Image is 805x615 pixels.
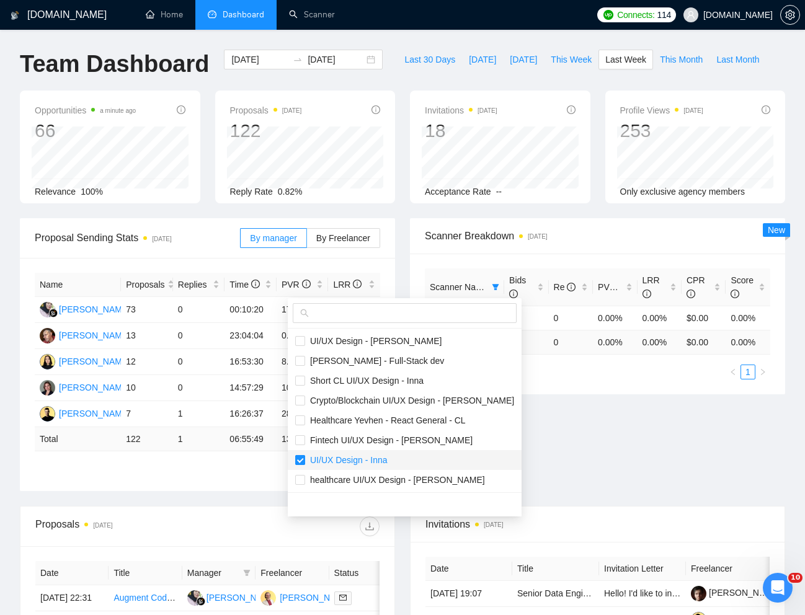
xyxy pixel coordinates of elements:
span: UI/UX Design - [PERSON_NAME] [305,336,442,346]
td: 0 [549,330,593,354]
span: By manager [250,233,296,243]
button: right [755,365,770,379]
button: [DATE] [462,50,503,69]
th: Invitation Letter [599,557,686,581]
span: Acceptance Rate [425,187,491,197]
span: [DATE] [510,53,537,66]
td: 0.00% [638,306,682,330]
span: Fintech UI/UX Design - [PERSON_NAME] [305,435,473,445]
button: left [726,365,741,379]
img: NB [40,354,55,369]
input: End date [308,53,364,66]
th: Title [109,561,182,585]
span: Score [731,275,754,299]
span: Profile Views [620,103,703,118]
span: Bids [509,275,526,299]
span: [PERSON_NAME] - Full-Stack dev [305,356,444,366]
span: Scanner Name [430,282,487,292]
span: user [687,11,695,19]
div: [PERSON_NAME] [59,355,130,368]
td: 0.00 % [593,330,637,354]
div: Закрити [218,5,240,27]
td: 16:26:37 [225,401,277,427]
td: 7 [121,401,173,427]
td: 06:55:49 [225,427,277,451]
td: 0.00 % [638,330,682,354]
span: Relevance [35,187,76,197]
span: info-circle [567,283,576,291]
div: [PERSON_NAME] [59,407,130,420]
span: info-circle [731,290,739,298]
span: Healthcare Yevhen - React General - СL [305,415,466,425]
td: 1 [173,401,225,427]
span: UI/UX Design - Inna [305,455,388,465]
span: left [729,368,737,376]
a: Augment Code or [PERSON_NAME] Code or Gemeni CLI - Full Stack Developer, NextJS, Postgres, MCP [113,593,521,603]
li: Next Page [755,365,770,379]
span: filter [243,569,251,577]
time: [DATE] [152,236,171,242]
th: Replies [173,273,225,297]
th: Date [425,557,512,581]
td: $ 0.00 [682,330,726,354]
span: Opportunities [35,103,136,118]
span: 114 [657,8,671,22]
span: filter [489,278,502,296]
button: This Week [544,50,598,69]
span: Proposal Sending Stats [35,230,240,246]
a: searchScanner [289,9,335,20]
div: Mariia каже… [10,48,238,176]
span: mail [339,594,347,601]
div: 122 [230,119,302,143]
span: This Month [660,53,703,66]
img: gigradar-bm.png [49,309,58,317]
a: setting [780,10,800,20]
a: NB[PERSON_NAME] [40,356,130,366]
td: 0.00% [726,306,770,330]
img: logo [11,6,19,25]
button: Start recording [79,406,89,416]
span: Replies [178,278,211,291]
td: 28.57% [277,401,329,427]
span: info-circle [643,290,651,298]
img: DD [40,328,55,343]
td: 13.93 % [277,427,329,451]
img: IM [40,380,55,396]
span: -- [496,187,502,197]
span: info-circle [177,105,185,114]
img: upwork-logo.png [603,10,613,20]
th: Freelancer [686,557,773,581]
img: FF [187,590,203,606]
th: Proposals [121,273,173,297]
td: 10.00% [277,375,329,401]
time: [DATE] [683,107,703,114]
span: Re [554,282,576,292]
td: Senior Data Engineer [512,581,599,607]
span: Dashboard [223,9,264,20]
span: info-circle [302,280,311,288]
span: filter [492,283,499,291]
span: PVR [282,280,311,290]
button: setting [780,5,800,25]
img: Profile image for Mariia [35,7,55,27]
a: IM[PERSON_NAME] [40,382,130,392]
a: homeHome [146,9,183,20]
td: 122 [121,427,173,451]
span: healthcare UI/UX Design - [PERSON_NAME] [305,475,485,485]
td: 0.00% [277,323,329,349]
span: By Freelancer [316,233,370,243]
span: dashboard [208,10,216,19]
span: Proposals [126,278,164,291]
span: Short CL UI/UX Design - Inna [305,376,424,386]
p: У мережі останні 15 хв [60,15,158,28]
th: Freelancer [256,561,329,585]
textarea: Повідомлення... [11,380,238,401]
span: Crypto/Blockchain UI/UX Design - [PERSON_NAME] [305,396,514,405]
time: a minute ago [100,107,136,114]
h1: Mariia [60,6,91,15]
div: [PERSON_NAME] [59,303,130,316]
span: info-circle [567,105,576,114]
td: 00:10:20 [225,297,277,323]
a: DD[PERSON_NAME] [40,330,130,340]
td: 17.81% [277,297,329,323]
